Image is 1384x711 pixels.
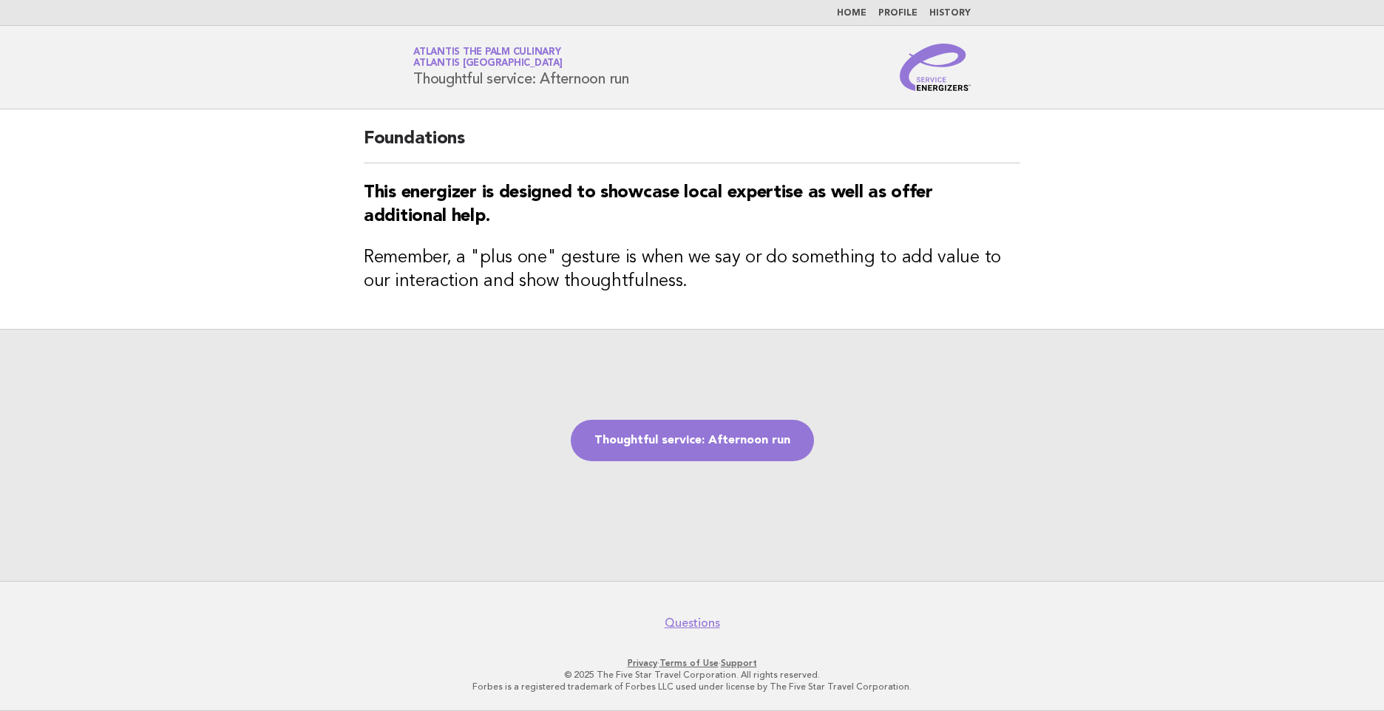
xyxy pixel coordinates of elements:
a: History [929,9,971,18]
p: © 2025 The Five Star Travel Corporation. All rights reserved. [240,669,1144,681]
a: Thoughtful service: Afternoon run [571,420,814,461]
h3: Remember, a "plus one" gesture is when we say or do something to add value to our interaction and... [364,246,1020,293]
a: Home [837,9,866,18]
a: Profile [878,9,917,18]
strong: This energizer is designed to showcase local expertise as well as offer additional help. [364,184,933,225]
a: Questions [665,616,720,630]
img: Service Energizers [900,44,971,91]
h1: Thoughtful service: Afternoon run [413,48,629,86]
a: Support [721,658,757,668]
span: Atlantis [GEOGRAPHIC_DATA] [413,59,563,69]
p: · · [240,657,1144,669]
a: Privacy [628,658,657,668]
p: Forbes is a registered trademark of Forbes LLC used under license by The Five Star Travel Corpora... [240,681,1144,693]
h2: Foundations [364,127,1020,163]
a: Atlantis The Palm CulinaryAtlantis [GEOGRAPHIC_DATA] [413,47,563,68]
a: Terms of Use [659,658,719,668]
